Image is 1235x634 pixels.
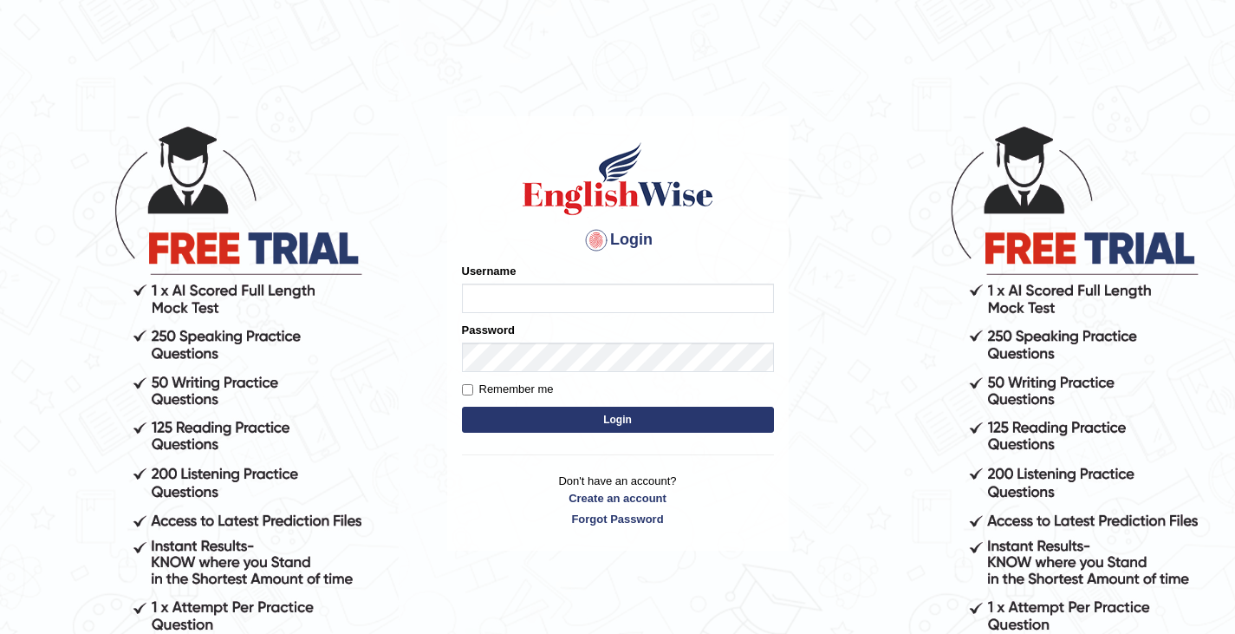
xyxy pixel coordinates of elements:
[519,140,717,218] img: Logo of English Wise sign in for intelligent practice with AI
[462,473,774,526] p: Don't have an account?
[462,226,774,254] h4: Login
[462,381,554,398] label: Remember me
[462,490,774,507] a: Create an account
[462,322,515,338] label: Password
[462,407,774,433] button: Login
[462,511,774,527] a: Forgot Password
[462,263,517,279] label: Username
[462,384,473,395] input: Remember me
